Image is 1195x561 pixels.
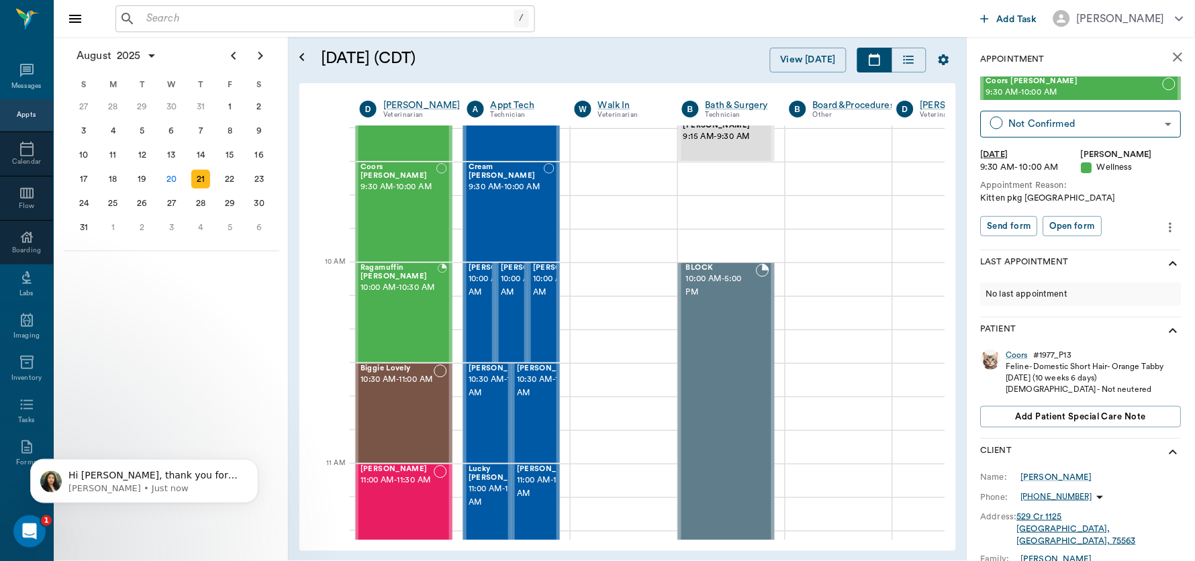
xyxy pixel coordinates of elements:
div: NOT_CONFIRMED, 10:30 AM - 11:00 AM [355,363,452,464]
span: [PERSON_NAME] [533,264,600,272]
div: Veterinarian [598,109,662,121]
span: [PERSON_NAME] [517,364,584,373]
div: NOT_CONFIRMED, 10:00 AM - 10:30 AM [495,262,528,363]
div: Messages [11,81,42,91]
div: Saturday, August 9, 2025 [250,121,269,140]
div: Wellness [1082,161,1182,174]
span: Ragamuffin [PERSON_NAME] [361,264,438,281]
div: [DATE] (10 weeks 6 days) [1006,372,1164,384]
a: 529 Cr 1125[GEOGRAPHIC_DATA], [GEOGRAPHIC_DATA], 75563 [1017,513,1136,546]
div: Monday, August 11, 2025 [103,146,122,164]
div: Today, Wednesday, August 20, 2025 [162,170,181,189]
div: Appts [17,110,36,120]
div: Saturday, August 30, 2025 [250,194,269,213]
span: Lucky [PERSON_NAME] [469,465,536,482]
div: Sunday, August 24, 2025 [75,194,93,213]
div: Address: [981,511,1017,523]
span: Biggie Lovely [361,364,434,373]
div: Board &Procedures [813,99,895,112]
div: Thursday, August 21, 2025 [191,170,210,189]
div: NOT_CONFIRMED, 10:30 AM - 11:00 AM [512,363,560,464]
div: Phone: [981,491,1021,503]
p: Appointment [981,53,1045,66]
div: Saturday, August 2, 2025 [250,97,269,116]
span: 10:00 AM - 10:30 AM [361,281,438,295]
span: 10:30 AM - 11:00 AM [517,373,584,400]
span: 10:00 AM - 5:00 PM [686,272,756,299]
div: Friday, August 8, 2025 [221,121,240,140]
div: Not Confirmed [1009,116,1160,132]
button: more [1160,216,1182,239]
div: [PERSON_NAME] [1077,11,1165,27]
div: Appointment Reason: [981,179,1182,192]
div: NOT_CONFIRMED, 10:30 AM - 11:00 AM [463,363,512,464]
div: [DEMOGRAPHIC_DATA] - Not neutered [1006,384,1164,395]
p: Last Appointment [981,256,1069,272]
span: 9:30 AM - 10:00 AM [986,86,1163,99]
button: Open calendar [294,32,310,83]
button: Next page [247,42,274,69]
button: Send form [981,216,1038,237]
div: Tuesday, September 2, 2025 [133,218,152,237]
input: Search [141,9,514,28]
div: B [790,101,806,117]
div: Sunday, August 31, 2025 [75,218,93,237]
svg: show more [1165,323,1182,339]
span: 10:00 AM - 10:30 AM [533,272,600,299]
div: / [514,9,529,28]
span: Coors [PERSON_NAME] [361,163,436,181]
span: Coors [PERSON_NAME] [986,77,1163,86]
div: Monday, July 28, 2025 [103,97,122,116]
span: 9:15 AM - 9:30 AM [683,130,760,144]
div: Wednesday, July 30, 2025 [162,97,181,116]
div: Technician [706,109,769,121]
div: A [467,101,484,117]
div: Tuesday, August 19, 2025 [133,170,152,189]
div: 11 AM [310,456,345,490]
div: Thursday, August 28, 2025 [191,194,210,213]
div: Name: [981,471,1021,483]
span: 11:00 AM - 11:30 AM [469,482,536,509]
span: August [74,46,114,65]
div: Sunday, August 10, 2025 [75,146,93,164]
div: Monday, September 1, 2025 [103,218,122,237]
div: Sunday, August 17, 2025 [75,170,93,189]
span: 10:00 AM - 10:30 AM [501,272,568,299]
button: Add Task [975,6,1043,31]
div: T [128,74,157,95]
div: BOOKED, 10:00 AM - 10:30 AM [355,262,452,363]
div: D [897,101,914,117]
div: Tuesday, August 12, 2025 [133,146,152,164]
div: Tuesday, August 26, 2025 [133,194,152,213]
span: [PERSON_NAME] [501,264,568,272]
iframe: Intercom live chat [13,515,46,548]
div: Appt Tech [491,99,555,112]
div: # 1977_P13 [1034,350,1072,361]
div: Technician [491,109,555,121]
iframe: Intercom notifications message [10,431,279,525]
a: [PERSON_NAME] [383,99,461,112]
div: M [99,74,128,95]
p: [PHONE_NUMBER] [1021,491,1092,503]
svg: show more [1165,444,1182,460]
span: Add patient Special Care Note [1016,409,1146,424]
button: Add patient Special Care Note [981,406,1182,427]
a: [PERSON_NAME] [920,99,998,112]
div: Imaging [13,331,40,341]
button: [PERSON_NAME] [1043,6,1194,31]
div: Monday, August 25, 2025 [103,194,122,213]
div: Thursday, August 7, 2025 [191,121,210,140]
span: 11:00 AM - 11:30 AM [361,474,434,487]
span: 10:30 AM - 11:00 AM [469,373,536,400]
div: Saturday, August 16, 2025 [250,146,269,164]
div: Friday, August 1, 2025 [221,97,240,116]
p: Patient [981,323,1016,339]
a: Walk In [598,99,662,112]
span: 9:30 AM - 10:00 AM [469,181,544,194]
div: W [575,101,591,117]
